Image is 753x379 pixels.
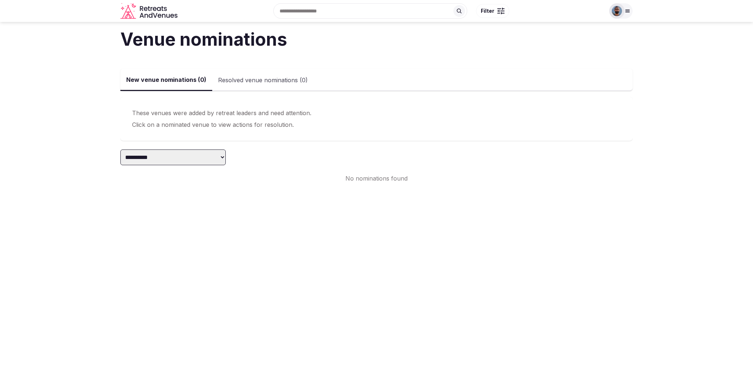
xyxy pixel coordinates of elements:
[120,174,633,183] div: No nominations found
[120,3,179,19] a: Visit the homepage
[120,31,287,48] h1: Venue nominations
[476,4,509,18] button: Filter
[132,109,621,117] div: These venues were added by retreat leaders and need attention.
[612,6,622,16] img: oliver.kattan
[120,3,179,19] svg: Retreats and Venues company logo
[212,70,314,91] button: Resolved venue nominations (0)
[132,120,621,129] div: Click on a nominated venue to view actions for resolution.
[120,69,212,91] button: New venue nominations (0)
[481,7,494,15] span: Filter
